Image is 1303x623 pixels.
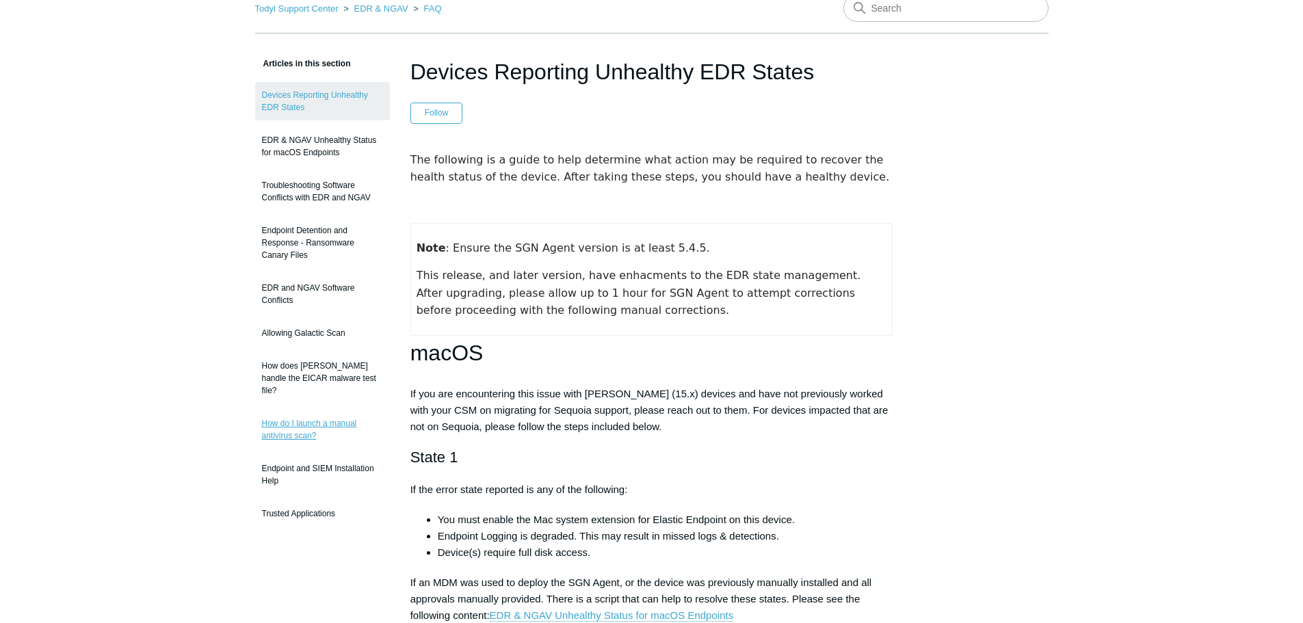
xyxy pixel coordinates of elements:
h1: Devices Reporting Unhealthy EDR States [410,55,893,88]
li: You must enable the Mac system extension for Elastic Endpoint on this device. [438,512,893,528]
a: Endpoint and SIEM Installation Help [255,455,390,494]
a: Allowing Galactic Scan [255,320,390,346]
a: Devices Reporting Unhealthy EDR States [255,82,390,120]
strong: Note [417,241,446,254]
a: EDR & NGAV [354,3,408,14]
a: Trusted Applications [255,501,390,527]
a: EDR and NGAV Software Conflicts [255,275,390,313]
button: Follow Article [410,103,463,123]
h1: macOS [410,336,893,371]
h2: State 1 [410,445,893,469]
a: EDR & NGAV Unhealthy Status for macOS Endpoints [255,127,390,165]
a: Troubleshooting Software Conflicts with EDR and NGAV [255,172,390,211]
span: This release, and later version, have enhacments to the EDR state management. After upgrading, pl... [417,269,865,317]
p: If you are encountering this issue with [PERSON_NAME] (15.x) devices and have not previously work... [410,386,893,435]
li: Endpoint Logging is degraded. This may result in missed logs & detections. [438,528,893,544]
span: : Ensure the SGN Agent version is at least 5.4.5. [417,241,710,254]
a: EDR & NGAV Unhealthy Status for macOS Endpoints [490,609,734,622]
a: How does [PERSON_NAME] handle the EICAR malware test file? [255,353,390,403]
li: FAQ [410,3,441,14]
span: The following is a guide to help determine what action may be required to recover the health stat... [410,153,890,184]
a: How do I launch a manual antivirus scan? [255,410,390,449]
li: Device(s) require full disk access. [438,544,893,561]
span: Articles in this section [255,59,351,68]
li: EDR & NGAV [341,3,410,14]
a: Todyl Support Center [255,3,339,14]
a: Endpoint Detention and Response - Ransomware Canary Files [255,217,390,268]
p: If the error state reported is any of the following: [410,481,893,498]
a: FAQ [424,3,442,14]
li: Todyl Support Center [255,3,341,14]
